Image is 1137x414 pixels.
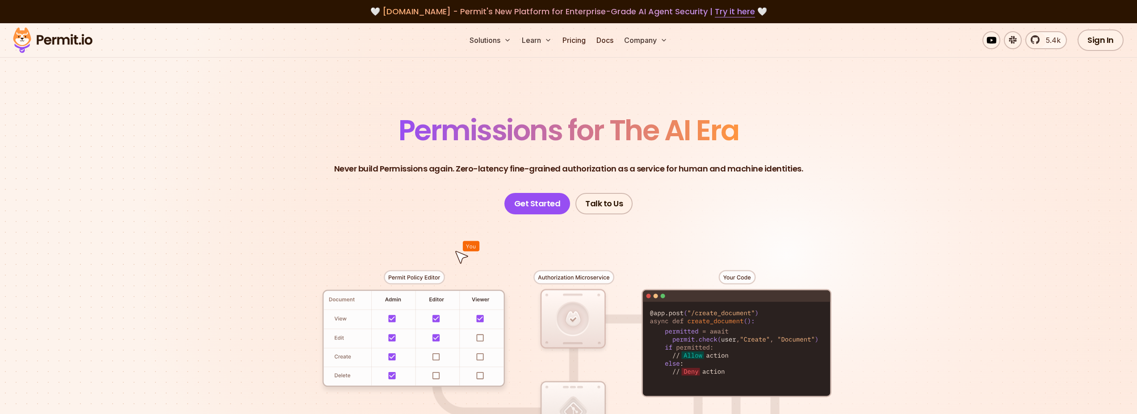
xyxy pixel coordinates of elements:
[575,193,633,214] a: Talk to Us
[21,5,1116,18] div: 🤍 🤍
[518,31,555,49] button: Learn
[621,31,671,49] button: Company
[1041,35,1061,46] span: 5.4k
[715,6,755,17] a: Try it here
[382,6,755,17] span: [DOMAIN_NAME] - Permit's New Platform for Enterprise-Grade AI Agent Security |
[559,31,589,49] a: Pricing
[593,31,617,49] a: Docs
[9,25,96,55] img: Permit logo
[1025,31,1067,49] a: 5.4k
[1078,29,1124,51] a: Sign In
[504,193,571,214] a: Get Started
[334,163,803,175] p: Never build Permissions again. Zero-latency fine-grained authorization as a service for human and...
[466,31,515,49] button: Solutions
[399,110,739,150] span: Permissions for The AI Era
